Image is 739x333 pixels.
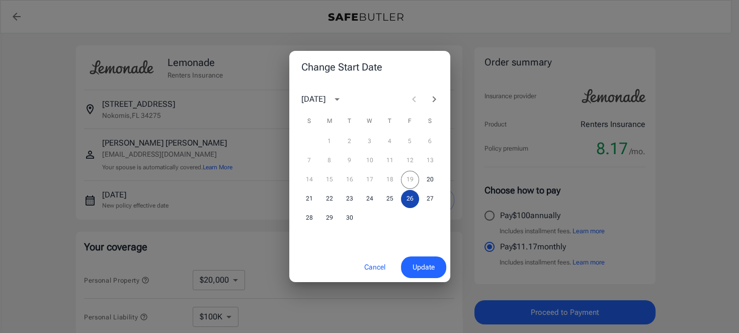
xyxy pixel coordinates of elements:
button: 24 [361,190,379,208]
button: calendar view is open, switch to year view [329,91,346,108]
button: 30 [341,209,359,227]
button: Update [401,256,446,278]
div: [DATE] [301,93,325,105]
h2: Change Start Date [289,51,450,83]
button: 22 [320,190,339,208]
span: Thursday [381,111,399,131]
button: 28 [300,209,318,227]
span: Friday [401,111,419,131]
span: Monday [320,111,339,131]
span: Tuesday [341,111,359,131]
button: 21 [300,190,318,208]
button: 25 [381,190,399,208]
span: Wednesday [361,111,379,131]
button: 27 [421,190,439,208]
span: Update [413,261,435,274]
button: 23 [341,190,359,208]
button: Cancel [353,256,397,278]
button: 29 [320,209,339,227]
button: 20 [421,171,439,189]
button: 26 [401,190,419,208]
span: Sunday [300,111,318,131]
span: Saturday [421,111,439,131]
button: Next month [424,89,444,109]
